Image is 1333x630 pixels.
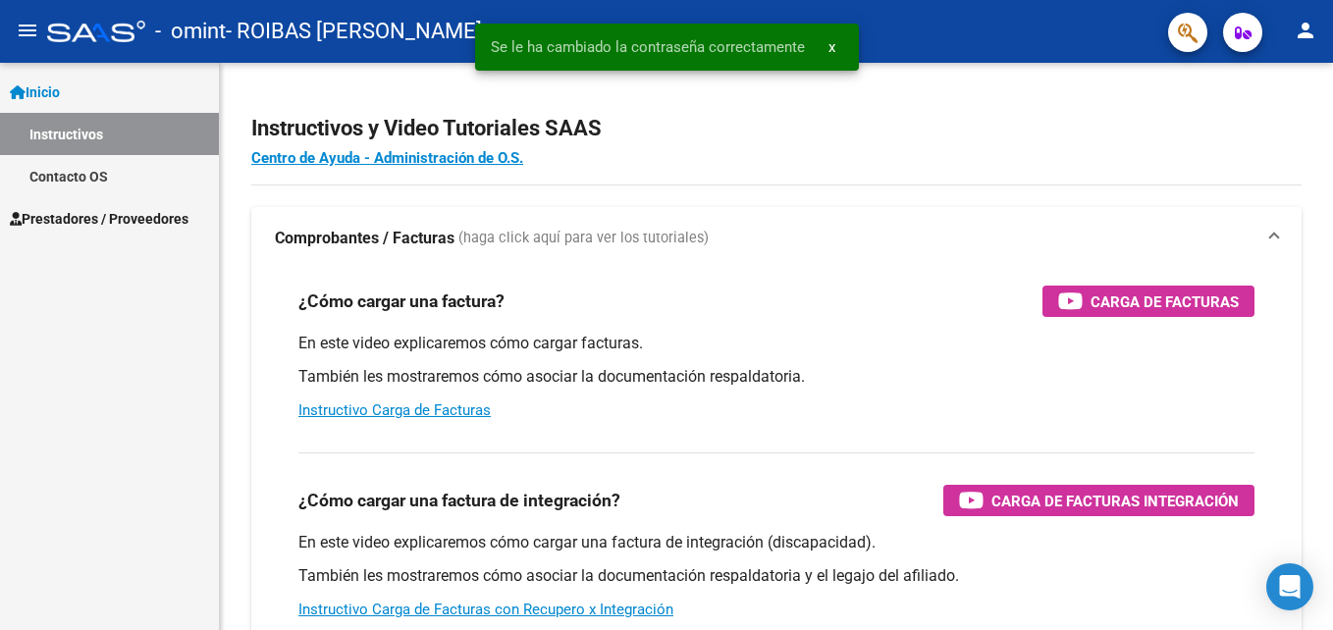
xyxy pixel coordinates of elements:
span: - ROIBAS [PERSON_NAME] [226,10,482,53]
span: (haga click aquí para ver los tutoriales) [458,228,709,249]
p: También les mostraremos cómo asociar la documentación respaldatoria. [298,366,1254,388]
a: Instructivo Carga de Facturas [298,401,491,419]
button: x [813,29,851,65]
span: Carga de Facturas Integración [991,489,1239,513]
h2: Instructivos y Video Tutoriales SAAS [251,110,1302,147]
span: Inicio [10,81,60,103]
span: - omint [155,10,226,53]
a: Centro de Ayuda - Administración de O.S. [251,149,523,167]
h3: ¿Cómo cargar una factura? [298,288,505,315]
span: Prestadores / Proveedores [10,208,188,230]
button: Carga de Facturas Integración [943,485,1254,516]
div: Open Intercom Messenger [1266,563,1313,610]
h3: ¿Cómo cargar una factura de integración? [298,487,620,514]
span: Se le ha cambiado la contraseña correctamente [491,37,805,57]
a: Instructivo Carga de Facturas con Recupero x Integración [298,601,673,618]
span: x [828,38,835,56]
span: Carga de Facturas [1091,289,1239,314]
mat-icon: person [1294,19,1317,42]
strong: Comprobantes / Facturas [275,228,454,249]
p: En este video explicaremos cómo cargar una factura de integración (discapacidad). [298,532,1254,553]
mat-expansion-panel-header: Comprobantes / Facturas (haga click aquí para ver los tutoriales) [251,207,1302,270]
p: También les mostraremos cómo asociar la documentación respaldatoria y el legajo del afiliado. [298,565,1254,587]
button: Carga de Facturas [1042,286,1254,317]
mat-icon: menu [16,19,39,42]
p: En este video explicaremos cómo cargar facturas. [298,333,1254,354]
